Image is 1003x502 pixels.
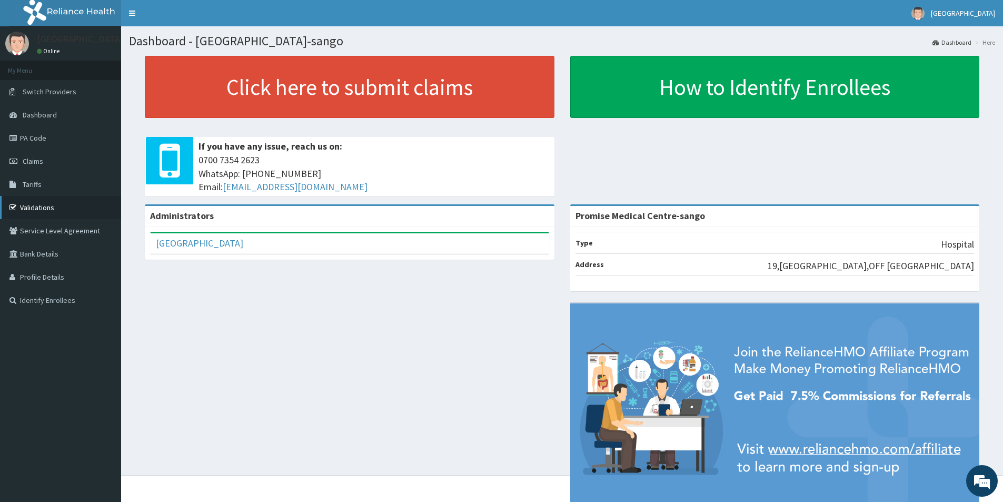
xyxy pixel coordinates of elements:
[575,238,593,248] b: Type
[129,34,995,48] h1: Dashboard - [GEOGRAPHIC_DATA]-sango
[145,56,554,118] a: Click here to submit claims
[198,153,549,194] span: 0700 7354 2623 WhatsApp: [PHONE_NUMBER] Email:
[575,260,604,269] b: Address
[223,181,368,193] a: [EMAIL_ADDRESS][DOMAIN_NAME]
[156,237,243,249] a: [GEOGRAPHIC_DATA]
[972,38,995,47] li: Here
[575,210,705,222] strong: Promise Medical Centre-sango
[931,8,995,18] span: [GEOGRAPHIC_DATA]
[198,140,342,152] b: If you have any issue, reach us on:
[23,180,42,189] span: Tariffs
[37,34,124,44] p: [GEOGRAPHIC_DATA]
[23,110,57,120] span: Dashboard
[37,47,62,55] a: Online
[570,56,980,118] a: How to Identify Enrollees
[911,7,925,20] img: User Image
[23,87,76,96] span: Switch Providers
[941,238,974,251] p: Hospital
[23,156,43,166] span: Claims
[5,32,29,55] img: User Image
[150,210,214,222] b: Administrators
[768,259,974,273] p: 19,[GEOGRAPHIC_DATA],OFF [GEOGRAPHIC_DATA]
[932,38,971,47] a: Dashboard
